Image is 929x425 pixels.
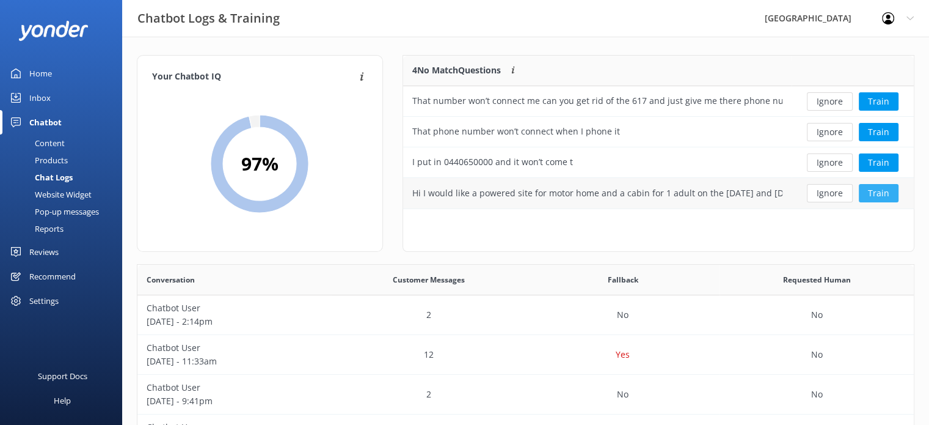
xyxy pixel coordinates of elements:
div: I put in 0440650000 and it won’t come t [412,155,573,169]
h2: 97 % [241,149,279,179]
a: Products [7,152,122,169]
h3: Chatbot Logs & Training [137,9,280,28]
div: Reports [7,220,64,237]
div: Hi I would like a powered site for motor home and a cabin for 1 adult on the [DATE] and [DATE] pl... [412,187,782,200]
button: Ignore [807,92,853,111]
p: [DATE] - 2:14pm [147,315,322,328]
div: row [403,117,914,147]
p: Chatbot User [147,301,322,315]
p: Chatbot User [147,381,322,394]
p: No [617,308,628,322]
div: Home [29,61,52,86]
p: No [811,308,823,322]
a: Chat Logs [7,169,122,186]
div: row [403,86,914,117]
a: Pop-up messages [7,203,122,220]
div: Help [54,388,71,413]
p: 2 [426,308,431,322]
span: Conversation [147,274,195,286]
a: Content [7,135,122,152]
p: Yes [616,348,630,361]
div: Support Docs [38,364,87,388]
a: Website Widget [7,186,122,203]
button: Ignore [807,153,853,172]
p: 12 [424,348,434,361]
p: Chatbot User [147,341,322,355]
button: Train [859,184,898,202]
div: grid [403,86,914,209]
div: Chat Logs [7,169,73,186]
a: Reports [7,220,122,237]
div: row [403,147,914,178]
span: Customer Messages [393,274,465,286]
div: Pop-up messages [7,203,99,220]
p: No [617,388,628,401]
div: Chatbot [29,110,62,135]
button: Ignore [807,184,853,202]
span: Requested Human [783,274,851,286]
span: Fallback [607,274,638,286]
p: No [811,388,823,401]
div: That phone number won’t connect when I phone it [412,125,620,138]
div: Recommend [29,264,76,289]
div: row [137,335,914,375]
p: 4 No Match Questions [412,64,501,77]
img: yonder-white-logo.png [18,21,89,41]
p: [DATE] - 9:41pm [147,394,322,408]
p: No [811,348,823,361]
div: Settings [29,289,59,313]
div: row [403,178,914,209]
div: Inbox [29,86,51,110]
div: row [137,295,914,335]
button: Ignore [807,123,853,141]
p: [DATE] - 11:33am [147,355,322,368]
div: That number won’t connect me can you get rid of the 617 and just give me there phone number [412,94,782,108]
h4: Your Chatbot IQ [152,70,356,84]
button: Train [859,153,898,172]
button: Train [859,92,898,111]
div: Products [7,152,68,169]
div: Content [7,135,65,152]
div: Reviews [29,240,59,264]
div: row [137,375,914,415]
div: Website Widget [7,186,92,203]
p: 2 [426,388,431,401]
button: Train [859,123,898,141]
